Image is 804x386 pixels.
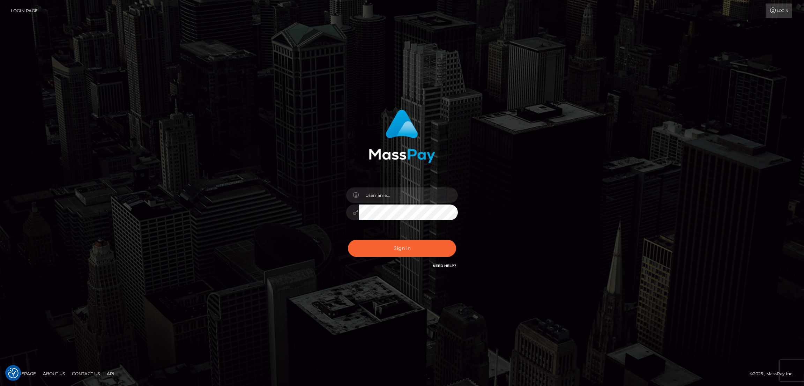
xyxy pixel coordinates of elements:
[750,370,799,378] div: © 2025 , MassPay Inc.
[433,263,456,268] a: Need Help?
[8,368,18,378] img: Revisit consent button
[69,368,103,379] a: Contact Us
[369,110,435,163] img: MassPay Login
[359,187,458,203] input: Username...
[11,3,38,18] a: Login Page
[766,3,792,18] a: Login
[8,368,39,379] a: Homepage
[8,368,18,378] button: Consent Preferences
[40,368,68,379] a: About Us
[348,240,456,257] button: Sign in
[104,368,117,379] a: API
